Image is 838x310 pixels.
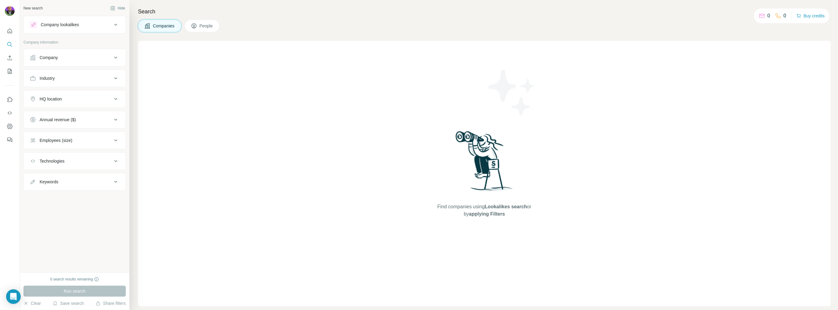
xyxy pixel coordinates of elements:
[5,52,15,63] button: Enrich CSV
[783,12,786,19] p: 0
[138,7,831,16] h4: Search
[5,107,15,118] button: Use Surfe API
[106,4,129,13] button: Hide
[24,17,125,32] button: Company lookalikes
[23,40,126,45] p: Company information
[484,65,539,120] img: Surfe Illustration - Stars
[24,154,125,168] button: Technologies
[24,174,125,189] button: Keywords
[40,96,62,102] div: HQ location
[153,23,175,29] span: Companies
[40,75,55,81] div: Industry
[199,23,213,29] span: People
[40,179,58,185] div: Keywords
[23,300,41,306] button: Clear
[96,300,126,306] button: Share filters
[24,112,125,127] button: Annual revenue ($)
[469,211,505,217] span: applying Filters
[5,26,15,37] button: Quick start
[40,117,76,123] div: Annual revenue ($)
[5,134,15,145] button: Feedback
[41,22,79,28] div: Company lookalikes
[5,121,15,132] button: Dashboard
[5,94,15,105] button: Use Surfe on LinkedIn
[24,71,125,86] button: Industry
[5,39,15,50] button: Search
[40,158,65,164] div: Technologies
[53,300,84,306] button: Save search
[6,289,21,304] div: Open Intercom Messenger
[40,55,58,61] div: Company
[453,129,516,197] img: Surfe Illustration - Woman searching with binoculars
[23,5,43,11] div: New search
[24,92,125,106] button: HQ location
[40,137,72,143] div: Employees (size)
[50,277,99,282] div: 0 search results remaining
[767,12,770,19] p: 0
[485,204,527,209] span: Lookalikes search
[435,203,533,218] span: Find companies using or by
[24,133,125,148] button: Employees (size)
[796,12,825,20] button: Buy credits
[5,6,15,16] img: Avatar
[5,66,15,77] button: My lists
[24,50,125,65] button: Company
